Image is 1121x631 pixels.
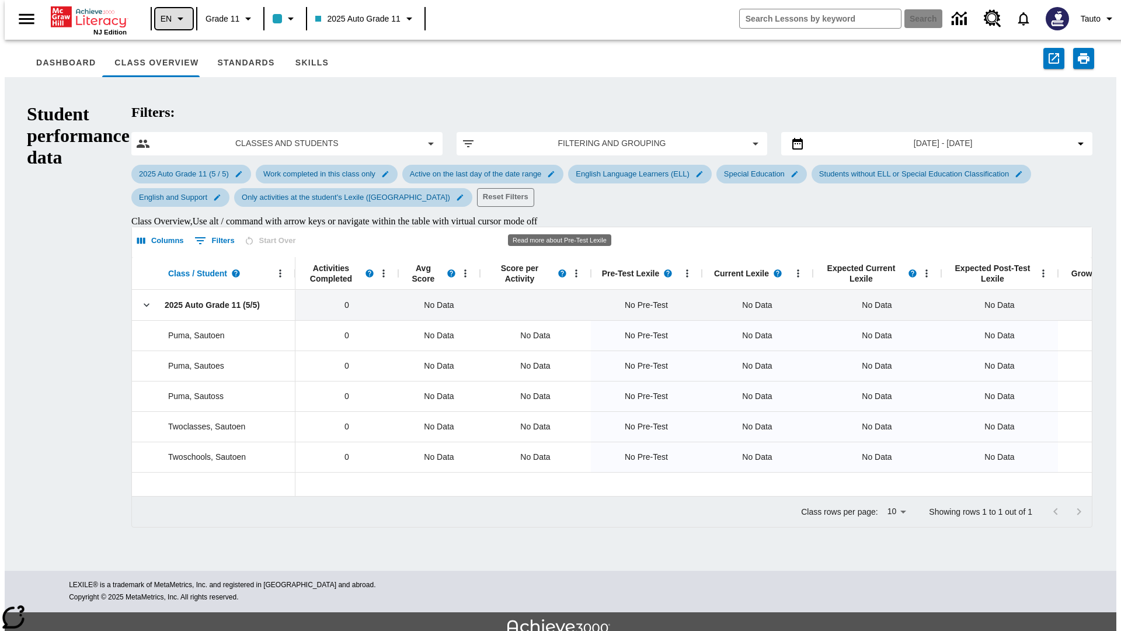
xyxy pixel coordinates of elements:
[984,330,1014,342] span: No Data, Puma, Sautoen
[568,165,711,183] div: Edit English Language Learners (ELL) filter selected submenu item
[514,415,556,438] div: No Data, Twoclasses, Sautoen
[929,506,1032,518] p: Showing rows 1 to 1 out of 1
[862,421,892,433] span: No Data, Twoclasses, Sautoen
[9,2,44,36] button: Open side menu
[625,390,668,403] span: No Pre-Test, Puma, Sautoss
[256,165,398,183] div: Edit Work completed in this class only filter selected submenu item
[1076,8,1121,29] button: Profile/Settings
[27,49,105,77] button: Dashboard
[131,165,251,183] div: Edit 2025 Auto Grade 11 (5 / 5) filter selected submenu item
[418,324,459,348] span: No Data
[625,360,668,372] span: No Pre-Test, Puma, Sautoes
[201,8,260,29] button: Grade: Grade 11, Select a grade
[514,384,556,408] div: No Data, Puma, Sautoss
[402,165,563,183] div: Edit Active on the last day of the date range filter selected submenu item
[945,3,977,35] a: Data Center
[398,351,480,381] div: No Data, Puma, Sautoes
[819,263,904,284] span: Expected Current Lexile
[702,351,813,381] div: No Data, Puma, Sautoes
[69,580,1052,591] p: LEXILE® is a trademark of MetaMetrics, Inc. and registered in [GEOGRAPHIC_DATA] and abroad.
[862,390,892,403] span: No Data, Puma, Sautoss
[256,169,382,178] span: Work completed in this class only
[168,390,224,402] span: Puma, Sautoss
[398,320,480,351] div: No Data, Puma, Sautoen
[268,8,302,29] button: Class color is light blue. Change class color
[344,390,349,403] span: 0
[742,451,772,463] span: No Data
[93,29,127,36] span: NJ Edition
[514,445,556,469] div: No Data, Twoschools, Sautoen
[742,421,772,433] span: No Data
[702,411,813,442] div: No Data, Twoclasses, Sautoen
[418,415,459,439] span: No Data
[418,445,459,469] span: No Data
[131,188,229,207] div: Edit English and Support filter selected submenu item
[786,137,1088,151] button: Select the date range menu item
[344,451,349,463] span: 0
[625,451,668,463] span: No Pre-Test, Twoschools, Sautoen
[740,9,901,28] input: search field
[801,506,878,518] p: Class rows per page:
[315,13,400,25] span: 2025 Auto Grade 11
[69,593,238,601] span: Copyright © 2025 MetaMetrics, Inc. All rights reserved.
[947,263,1038,284] span: Expected Post-Test Lexile
[295,411,398,442] div: 0, Twoclasses, Sautoen
[344,299,349,311] span: 0
[344,330,349,342] span: 0
[714,268,769,279] span: Current Lexile
[403,169,548,178] span: Active on the last day of the date range
[165,299,260,311] span: 2025 Auto Grade 11 (5/5)
[984,451,1014,463] span: No Data, Twoschools, Sautoen
[168,360,224,372] span: Puma, Sautoes
[602,268,660,279] span: Pre-Test Lexile
[295,381,398,411] div: 0, Puma, Sautoss
[702,320,813,351] div: No Data, Puma, Sautoen
[1008,4,1039,34] a: Notifications
[457,265,474,282] button: Open Menu
[904,265,921,282] button: Read more about Expected Current Lexile
[138,296,155,314] button: Click here to collapse the class row
[235,193,457,202] span: Only activities at the student's Lexile ([GEOGRAPHIC_DATA])
[508,234,611,246] div: Read more about Pre-Test Lexile
[461,137,763,151] button: Apply filters menu item
[984,299,1014,311] span: No Data, 2025 Auto Grade 11 (5/5)
[159,137,415,150] span: Classes and Students
[514,354,556,377] div: No Data, Puma, Sautoes
[625,421,668,433] span: No Pre-Test, Twoclasses, Sautoen
[134,232,187,250] button: Select columns
[168,451,246,463] span: Twoschools, Sautoen
[344,360,349,372] span: 0
[131,216,1092,227] div: Class Overview , Use alt / command with arrow keys or navigate within the table with virtual curs...
[418,293,459,317] span: No Data
[553,265,571,282] button: Read more about Score per Activity
[486,263,553,284] span: Score per Activity
[132,169,236,178] span: 2025 Auto Grade 11 (5 / 5)
[301,263,361,284] span: Activities Completed
[168,268,227,279] span: Class / Student
[625,330,668,342] span: No Pre-Test, Puma, Sautoen
[883,503,911,520] div: 10
[702,442,813,472] div: No Data, Twoschools, Sautoen
[514,324,556,347] div: No Data, Puma, Sautoen
[977,3,1008,34] a: Resource Center, Will open in new tab
[1081,13,1101,25] span: Tauto
[208,49,284,77] button: Standards
[295,442,398,472] div: 0, Twoschools, Sautoen
[295,290,398,320] div: 0, 2025 Auto Grade 11 (5/5)
[295,320,398,351] div: 0, Puma, Sautoen
[659,265,677,282] button: Read more about Pre-Test Lexile
[404,263,443,284] span: Avg Score
[344,421,349,433] span: 0
[769,265,786,282] button: Read more about Current Lexile
[141,299,152,311] svg: Click here to collapse the class row
[398,381,480,411] div: No Data, Puma, Sautoss
[192,231,238,250] button: Show filters
[443,265,460,282] button: Read more about the Average score
[1035,265,1052,282] button: Open Menu
[678,265,696,282] button: Open Menu
[742,330,772,342] span: No Data
[717,169,792,178] span: Special Education
[914,137,973,150] span: [DATE] - [DATE]
[862,299,892,311] span: No Data, 2025 Auto Grade 11 (5/5)
[1073,48,1094,69] button: Print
